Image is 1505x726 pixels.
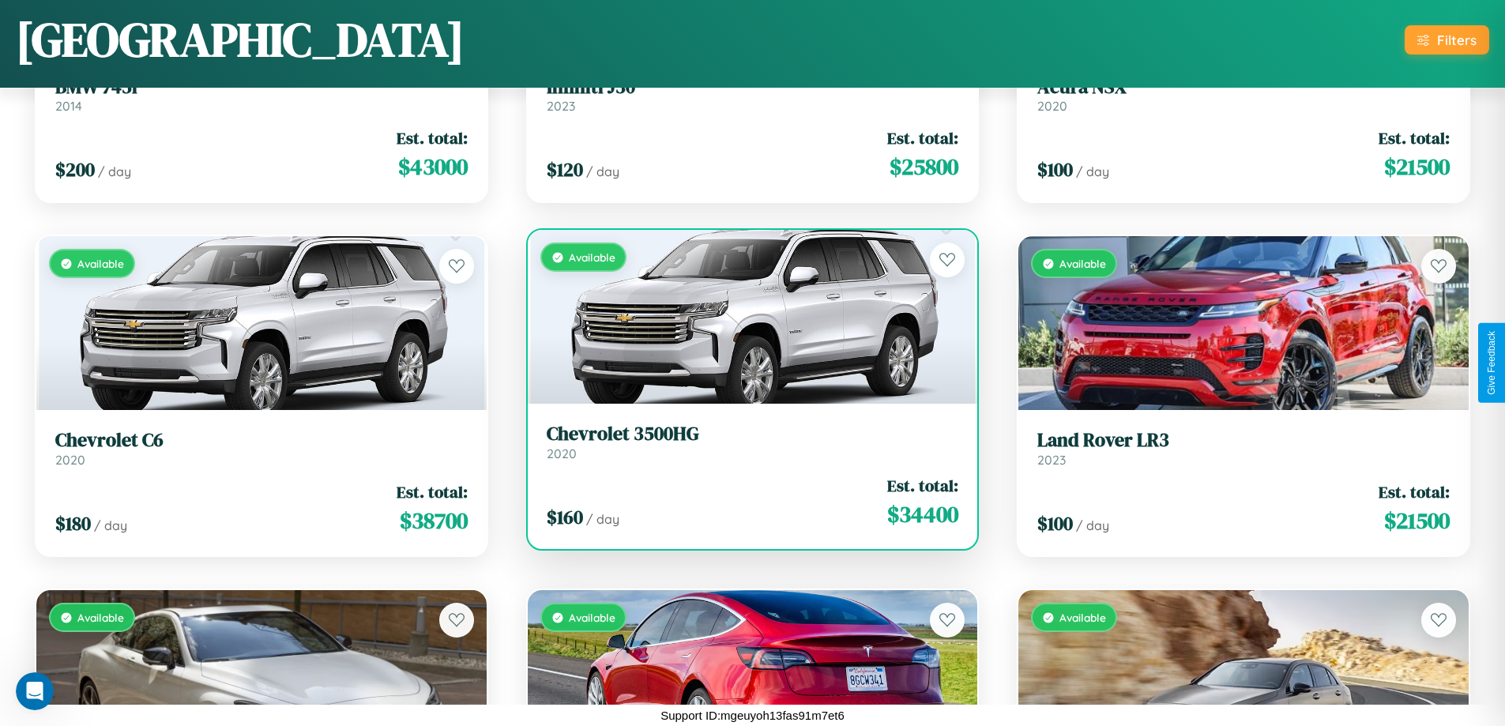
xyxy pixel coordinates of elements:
[1076,164,1109,179] span: / day
[1379,126,1450,149] span: Est. total:
[1037,76,1450,115] a: Acura NSX2020
[547,156,583,182] span: $ 120
[569,250,615,264] span: Available
[1037,510,1073,536] span: $ 100
[1059,611,1106,624] span: Available
[1379,480,1450,503] span: Est. total:
[55,452,85,468] span: 2020
[1384,151,1450,182] span: $ 21500
[55,429,468,468] a: Chevrolet C62020
[887,474,958,497] span: Est. total:
[660,705,845,726] p: Support ID: mgeuyoh13fas91m7et6
[586,511,619,527] span: / day
[398,151,468,182] span: $ 43000
[547,76,959,115] a: Infiniti J302023
[98,164,131,179] span: / day
[77,257,124,270] span: Available
[16,672,54,710] iframe: Intercom live chat
[55,76,468,115] a: BMW 745i2014
[1037,452,1066,468] span: 2023
[547,423,959,446] h3: Chevrolet 3500HG
[1384,505,1450,536] span: $ 21500
[55,98,82,114] span: 2014
[1037,429,1450,452] h3: Land Rover LR3
[55,429,468,452] h3: Chevrolet C6
[547,446,577,461] span: 2020
[547,504,583,530] span: $ 160
[1486,331,1497,395] div: Give Feedback
[16,7,465,72] h1: [GEOGRAPHIC_DATA]
[77,611,124,624] span: Available
[890,151,958,182] span: $ 25800
[586,164,619,179] span: / day
[94,517,127,533] span: / day
[397,126,468,149] span: Est. total:
[1437,32,1477,48] div: Filters
[887,498,958,530] span: $ 34400
[1037,156,1073,182] span: $ 100
[1037,429,1450,468] a: Land Rover LR32023
[397,480,468,503] span: Est. total:
[887,126,958,149] span: Est. total:
[1076,517,1109,533] span: / day
[547,423,959,461] a: Chevrolet 3500HG2020
[55,156,95,182] span: $ 200
[547,98,575,114] span: 2023
[1037,98,1067,114] span: 2020
[400,505,468,536] span: $ 38700
[1405,25,1489,55] button: Filters
[1059,257,1106,270] span: Available
[569,611,615,624] span: Available
[55,510,91,536] span: $ 180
